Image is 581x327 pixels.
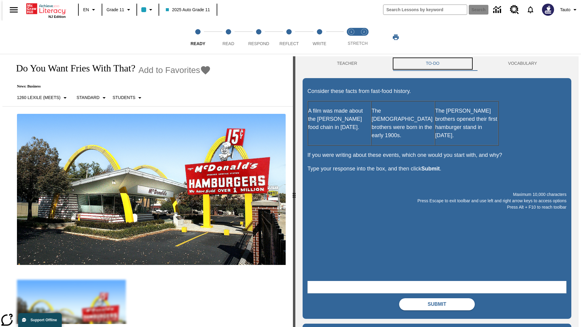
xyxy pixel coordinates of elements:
[113,94,135,101] p: Students
[558,4,581,15] button: Profile/Settings
[399,298,475,310] button: Submit
[392,56,474,71] button: TO-DO
[474,56,571,71] button: VOCABULARY
[302,21,337,54] button: Write step 5 of 5
[386,32,405,43] button: Print
[26,2,66,18] div: Home
[280,41,299,46] span: Reflect
[372,107,435,140] p: The [DEMOGRAPHIC_DATA] brothers were born in the early 1900s.
[17,114,286,265] img: One of the first McDonald's stores, with the iconic red sign and golden arches.
[350,30,352,33] text: 1
[107,7,124,13] span: Grade 11
[18,313,62,327] button: Support Offline
[248,41,269,46] span: Respond
[490,2,506,18] a: Data Center
[104,4,135,15] button: Grade: Grade 11, Select a grade
[191,41,205,46] span: Ready
[343,21,360,54] button: Stretch Read step 1 of 2
[31,318,57,322] span: Support Offline
[211,21,246,54] button: Read step 2 of 5
[138,65,200,75] span: Add to Favorites
[523,2,538,18] a: Notifications
[80,4,100,15] button: Language: EN, Select a language
[560,7,570,13] span: Tauto
[241,21,276,54] button: Respond step 3 of 5
[17,94,61,101] p: 1260 Lexile (Meets)
[10,63,135,74] h1: Do You Want Fries With That?
[48,15,66,18] span: NJ Edition
[307,198,566,204] p: Press Escape to exit toolbar and use left and right arrow keys to access options
[77,94,100,101] p: Standard
[307,191,566,198] p: Maximum 10,000 characters
[421,166,440,172] strong: Submit
[307,151,566,159] p: If you were writing about these events, which one would you start with, and why?
[303,56,392,71] button: Teacher
[139,4,157,15] button: Class color is light blue. Change class color
[15,92,71,103] button: Select Lexile, 1260 Lexile (Meets)
[307,87,566,95] p: Consider these facts from fast-food history.
[308,107,371,131] p: A film was made about the [PERSON_NAME] food chain in [DATE].
[271,21,307,54] button: Reflect step 4 of 5
[307,204,566,210] p: Press Alt + F10 to reach toolbar
[222,41,234,46] span: Read
[10,84,211,89] p: News: Business
[435,107,498,140] p: The [PERSON_NAME] brothers opened their first hamburger stand in [DATE].
[138,65,211,75] button: Add to Favorites - Do You Want Fries With That?
[506,2,523,18] a: Resource Center, Will open in new tab
[110,92,146,103] button: Select Student
[348,41,368,46] span: STRETCH
[293,56,295,327] div: Press Enter or Spacebar and then press right and left arrow keys to move the slider
[538,2,558,18] button: Select a new avatar
[313,41,326,46] span: Write
[166,7,210,13] span: 2025 Auto Grade 11
[303,56,571,71] div: Instructional Panel Tabs
[363,30,365,33] text: 2
[383,5,467,15] input: search field
[83,7,89,13] span: EN
[542,4,554,16] img: Avatar
[180,21,215,54] button: Ready step 1 of 5
[295,56,579,327] div: activity
[74,92,110,103] button: Scaffolds, Standard
[2,56,293,324] div: reading
[307,165,566,173] p: Type your response into the box, and then click .
[5,1,23,19] button: Open side menu
[355,21,373,54] button: Stretch Respond step 2 of 2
